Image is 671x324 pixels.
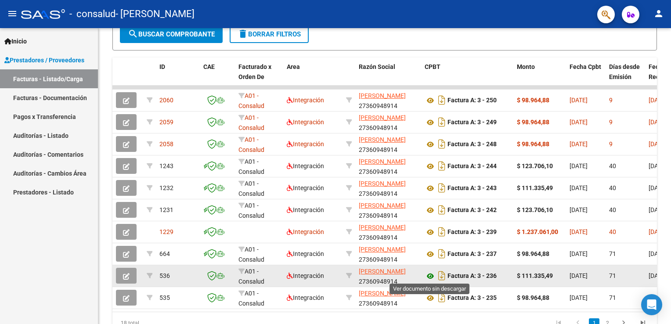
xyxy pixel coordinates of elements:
[359,201,418,219] div: 27360948914
[570,272,588,279] span: [DATE]
[570,250,588,257] span: [DATE]
[517,294,549,301] strong: $ 98.964,88
[4,55,84,65] span: Prestadores / Proveedores
[447,251,497,258] strong: Factura A: 3 - 237
[238,136,264,153] span: A01 - Consalud
[287,119,324,126] span: Integración
[570,119,588,126] span: [DATE]
[200,58,235,96] datatable-header-cell: CAE
[238,63,271,80] span: Facturado x Orden De
[649,119,667,126] span: [DATE]
[570,63,601,70] span: Fecha Cpbt
[7,8,18,19] mat-icon: menu
[359,114,406,121] span: [PERSON_NAME]
[159,206,173,213] span: 1231
[517,250,549,257] strong: $ 98.964,88
[287,206,324,213] span: Integración
[609,97,613,104] span: 9
[359,266,418,285] div: 27360948914
[436,159,447,173] i: Descargar documento
[359,268,406,275] span: [PERSON_NAME]
[570,184,588,191] span: [DATE]
[120,25,223,43] button: Buscar Comprobante
[287,184,324,191] span: Integración
[609,162,616,169] span: 40
[447,163,497,170] strong: Factura A: 3 - 244
[359,91,418,109] div: 27360948914
[159,140,173,148] span: 2058
[359,288,418,307] div: 27360948914
[359,246,406,253] span: [PERSON_NAME]
[517,228,558,235] strong: $ 1.237.061,00
[641,294,662,315] div: Open Intercom Messenger
[609,250,616,257] span: 71
[230,25,309,43] button: Borrar Filtros
[238,180,264,197] span: A01 - Consalud
[570,228,588,235] span: [DATE]
[609,63,640,80] span: Días desde Emisión
[649,250,667,257] span: [DATE]
[128,30,215,38] span: Buscar Comprobante
[566,58,606,96] datatable-header-cell: Fecha Cpbt
[447,119,497,126] strong: Factura A: 3 - 249
[359,224,406,231] span: [PERSON_NAME]
[649,97,667,104] span: [DATE]
[359,113,418,131] div: 27360948914
[609,184,616,191] span: 40
[436,181,447,195] i: Descargar documento
[447,229,497,236] strong: Factura A: 3 - 239
[238,290,264,307] span: A01 - Consalud
[69,4,115,24] span: - consalud
[436,247,447,261] i: Descargar documento
[609,206,616,213] span: 40
[570,294,588,301] span: [DATE]
[355,58,421,96] datatable-header-cell: Razón Social
[238,158,264,175] span: A01 - Consalud
[159,272,170,279] span: 536
[517,162,553,169] strong: $ 123.706,10
[436,225,447,239] i: Descargar documento
[653,8,664,19] mat-icon: person
[287,250,324,257] span: Integración
[156,58,200,96] datatable-header-cell: ID
[287,272,324,279] span: Integración
[570,206,588,213] span: [DATE]
[287,140,324,148] span: Integración
[436,93,447,107] i: Descargar documento
[359,135,418,153] div: 27360948914
[609,119,613,126] span: 9
[128,29,138,39] mat-icon: search
[359,63,395,70] span: Razón Social
[517,272,553,279] strong: $ 111.335,49
[609,294,616,301] span: 71
[4,36,27,46] span: Inicio
[359,290,406,297] span: [PERSON_NAME]
[606,58,645,96] datatable-header-cell: Días desde Emisión
[649,206,667,213] span: [DATE]
[287,63,300,70] span: Area
[447,273,497,280] strong: Factura A: 3 - 236
[159,184,173,191] span: 1232
[649,184,667,191] span: [DATE]
[517,184,553,191] strong: $ 111.335,49
[235,58,283,96] datatable-header-cell: Facturado x Orden De
[570,140,588,148] span: [DATE]
[436,203,447,217] i: Descargar documento
[359,245,418,263] div: 27360948914
[238,30,301,38] span: Borrar Filtros
[238,92,264,109] span: A01 - Consalud
[436,291,447,305] i: Descargar documento
[287,97,324,104] span: Integración
[517,119,549,126] strong: $ 98.964,88
[609,272,616,279] span: 71
[359,157,418,175] div: 27360948914
[517,140,549,148] strong: $ 98.964,88
[287,228,324,235] span: Integración
[159,250,170,257] span: 664
[447,207,497,214] strong: Factura A: 3 - 242
[447,97,497,104] strong: Factura A: 3 - 250
[425,63,440,70] span: CPBT
[159,162,173,169] span: 1243
[609,140,613,148] span: 9
[359,223,418,241] div: 27360948914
